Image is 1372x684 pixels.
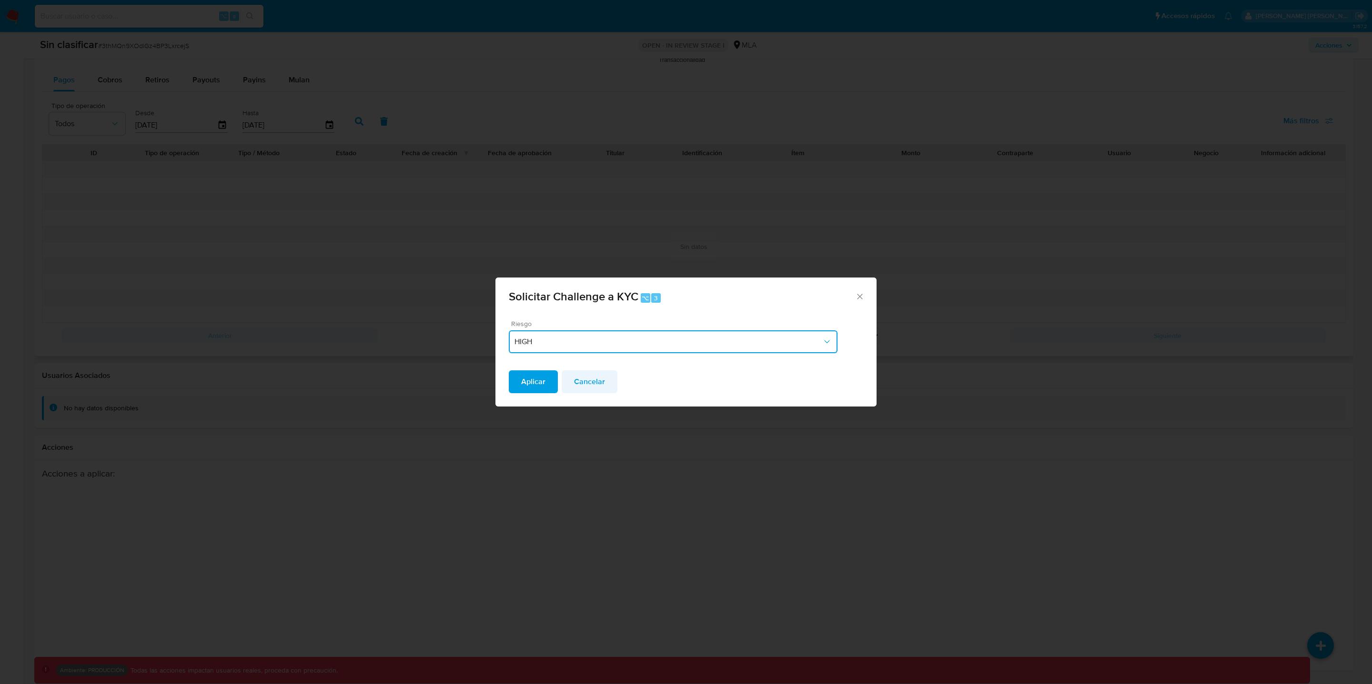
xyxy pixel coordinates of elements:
span: ⌥ [642,294,649,303]
span: HIGH [514,337,822,347]
button: HIGH [509,330,837,353]
span: Aplicar [521,371,545,392]
span: 3 [654,294,657,303]
span: Riesgo [511,320,840,327]
span: Cancelar [574,371,605,392]
button: Cancelar [562,370,617,393]
button: Cerrar [855,292,864,300]
span: Solicitar Challenge a KYC [509,288,638,305]
button: Aplicar [509,370,558,393]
